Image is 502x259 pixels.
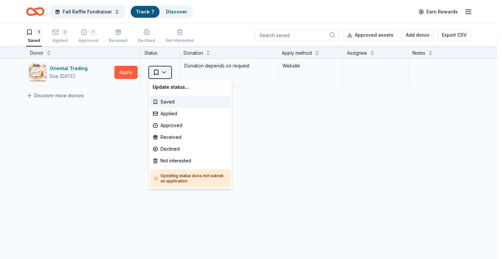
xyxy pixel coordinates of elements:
div: Applied [150,108,230,120]
div: Not interested [150,155,230,167]
div: Received [150,131,230,143]
div: Update status... [150,81,230,93]
div: Approved [150,120,230,131]
h5: Updating status does not submit an application [154,173,226,184]
div: Declined [150,143,230,155]
div: Saved [150,96,230,108]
